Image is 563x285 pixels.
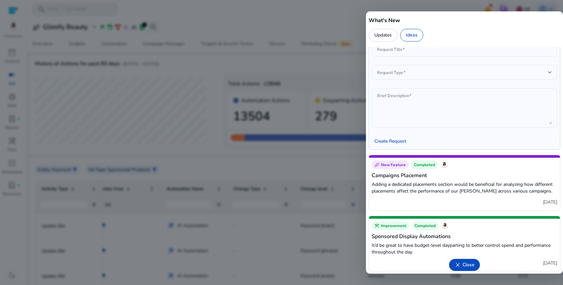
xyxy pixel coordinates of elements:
[381,223,406,228] span: Improvement
[440,161,448,169] img: Amazon
[415,223,436,228] span: Completed
[372,181,557,195] p: Adding a dedicated placements section would be beneficial for analyzing how different placements ...
[462,262,475,268] span: Close
[372,232,557,240] h5: Sponsored Display Automations
[372,171,557,180] h5: Campaigns Placement
[374,162,380,167] span: celebration
[454,262,461,268] span: close
[374,223,380,228] span: construction
[369,16,560,24] h5: What's New
[441,222,449,230] img: Amazon
[381,162,406,167] span: New Feature
[372,136,409,147] button: Create Request
[372,242,557,256] p: It’d be great to have budget-level dayparting to better control spend and performance throughout ...
[374,138,406,145] span: Create Request
[414,162,435,167] span: Completed
[400,29,423,42] div: Ideas
[372,199,557,206] p: [DATE]
[369,29,397,42] div: Updates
